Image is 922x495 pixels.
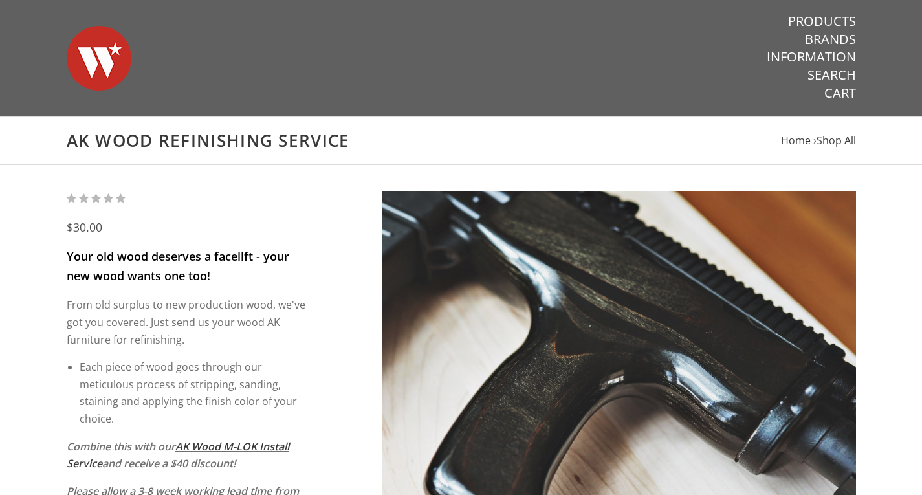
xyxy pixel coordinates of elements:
[813,132,856,149] li: ›
[67,439,289,471] a: AK Wood M-LOK Install Service
[817,133,856,148] a: Shop All
[781,133,811,148] a: Home
[824,85,856,102] a: Cart
[67,439,289,471] em: Combine this with our and receive a $40 discount!
[788,13,856,30] a: Products
[67,219,102,235] span: $30.00
[67,248,289,283] span: Your old wood deserves a facelift - your new wood wants one too!
[80,358,314,428] li: Each piece of wood goes through our meticulous process of stripping, sanding, staining and applyi...
[767,49,856,65] a: Information
[67,130,856,151] h1: AK Wood Refinishing Service
[805,31,856,48] a: Brands
[807,67,856,83] a: Search
[67,296,314,348] p: From old surplus to new production wood, we've got you covered. Just send us your wood AK furnitu...
[67,13,131,104] img: Warsaw Wood Co.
